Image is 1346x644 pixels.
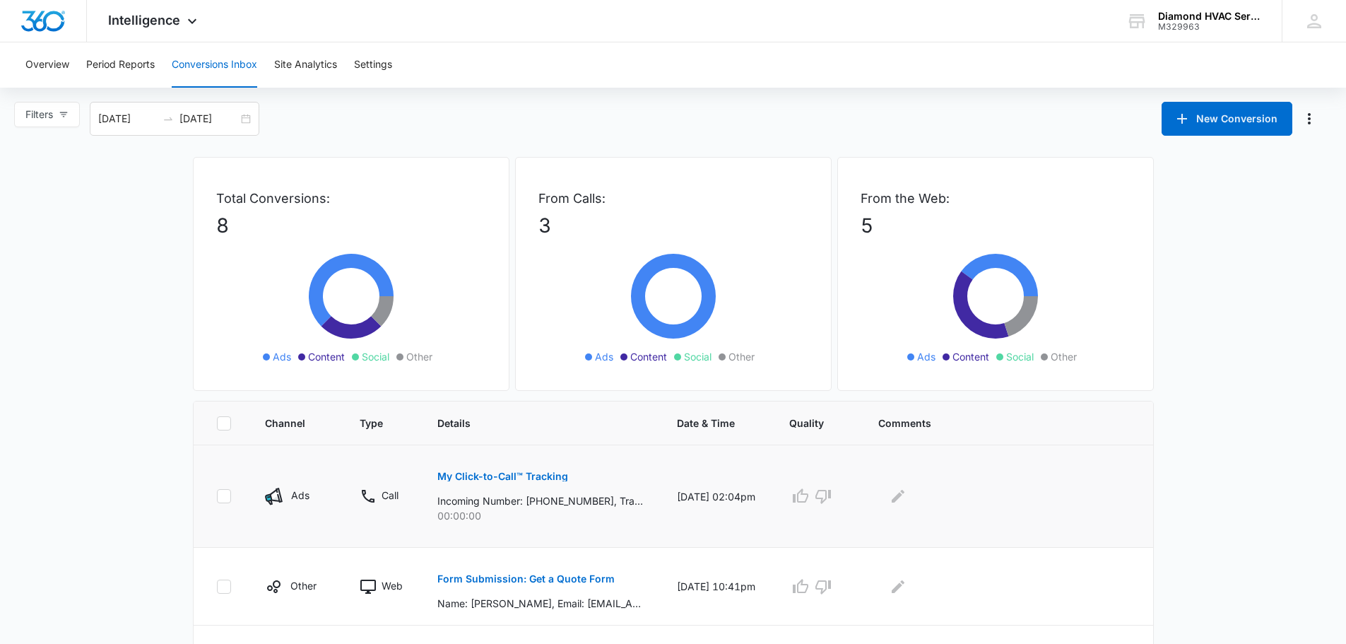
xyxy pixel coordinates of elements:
span: Details [437,416,622,431]
span: Ads [917,349,935,364]
p: 5 [861,211,1130,240]
span: Date & Time [677,416,735,431]
span: Filters [25,107,53,122]
span: Intelligence [108,13,180,28]
span: Social [684,349,712,364]
span: Comments [878,416,1109,431]
p: Total Conversions: [216,189,486,208]
span: Social [362,349,389,364]
span: Quality [789,416,824,431]
p: Other [290,578,317,593]
button: Filters [14,102,80,127]
span: Other [1051,349,1077,364]
div: account id [1158,22,1261,32]
button: Period Reports [86,42,155,88]
input: End date [179,111,238,127]
span: Type [360,416,383,431]
p: 8 [216,211,486,240]
button: Site Analytics [274,42,337,88]
span: Content [308,349,345,364]
button: Manage Numbers [1298,107,1321,130]
td: [DATE] 10:41pm [660,548,772,626]
td: [DATE] 02:04pm [660,445,772,548]
button: Edit Comments [887,575,909,598]
span: swap-right [163,113,174,124]
button: Form Submission: Get a Quote Form [437,562,615,596]
p: Ads [291,488,309,503]
span: Content [630,349,667,364]
button: New Conversion [1162,102,1292,136]
p: Incoming Number: [PHONE_NUMBER], Tracking Number: [PHONE_NUMBER], Ring To: [PHONE_NUMBER], Caller... [437,493,643,508]
button: Overview [25,42,69,88]
p: Web [382,578,403,593]
button: Conversions Inbox [172,42,257,88]
span: Social [1006,349,1034,364]
span: Ads [595,349,613,364]
span: Ads [273,349,291,364]
p: Name: [PERSON_NAME], Email: [EMAIL_ADDRESS][DOMAIN_NAME], Phone: [PHONE_NUMBER], Which service ar... [437,596,643,611]
span: Other [728,349,755,364]
p: 00:00:00 [437,508,643,523]
button: Settings [354,42,392,88]
span: Other [406,349,432,364]
p: From the Web: [861,189,1130,208]
div: account name [1158,11,1261,22]
span: to [163,113,174,124]
button: My Click-to-Call™ Tracking [437,459,568,493]
input: Start date [98,111,157,127]
p: My Click-to-Call™ Tracking [437,472,568,481]
p: Call [382,488,399,503]
p: 3 [538,211,808,240]
span: Content [952,349,989,364]
p: From Calls: [538,189,808,208]
button: Edit Comments [887,485,909,508]
span: Channel [265,416,306,431]
p: Form Submission: Get a Quote Form [437,574,615,584]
